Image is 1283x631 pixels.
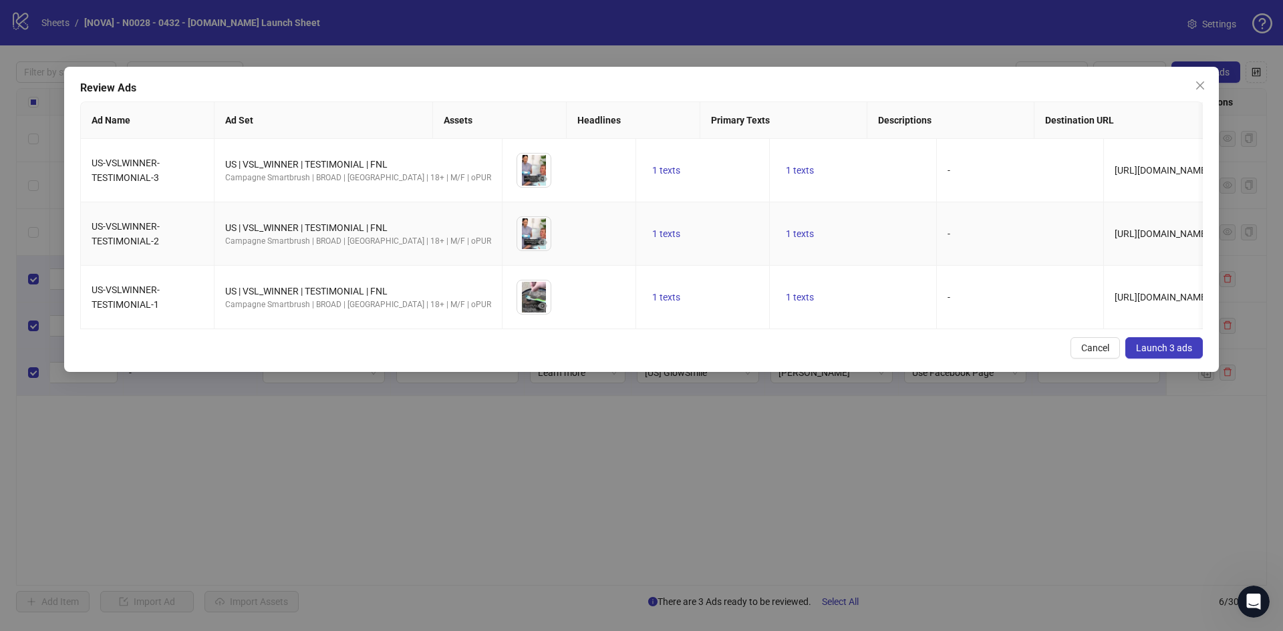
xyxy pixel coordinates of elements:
[1115,165,1209,176] span: [URL][DOMAIN_NAME]
[647,289,686,305] button: 1 texts
[700,102,867,139] th: Primary Texts
[652,165,680,176] span: 1 texts
[652,292,680,302] span: 1 texts
[92,158,160,183] span: US-VSLWINNER-TESTIMONIAL-3
[867,102,1034,139] th: Descriptions
[1195,80,1205,91] span: close
[538,301,547,310] span: eye
[433,102,567,139] th: Assets
[225,235,491,248] div: Campagne Smartbrush | BROAD | [GEOGRAPHIC_DATA] | 18+ | M/F | oPUR
[535,234,551,250] button: Preview
[535,171,551,187] button: Preview
[1238,586,1270,618] iframe: Intercom live chat
[215,102,433,139] th: Ad Set
[1081,343,1109,353] span: Cancel
[225,284,491,298] div: US | VSL_WINNER | TESTIMONIAL | FNL
[92,221,160,246] span: US-VSLWINNER-TESTIMONIAL-2
[567,102,700,139] th: Headlines
[948,292,950,302] span: -
[780,162,819,178] button: 1 texts
[1071,337,1120,359] button: Cancel
[948,228,950,239] span: -
[92,284,160,310] span: US-VSLWINNER-TESTIMONIAL-1
[80,80,1203,96] div: Review Ads
[538,238,547,247] span: eye
[780,289,819,305] button: 1 texts
[225,157,491,172] div: US | VSL_WINNER | TESTIMONIAL | FNL
[948,165,950,176] span: -
[517,217,551,250] img: Asset 1
[1034,102,1232,139] th: Destination URL
[1115,292,1209,302] span: [URL][DOMAIN_NAME]
[1125,337,1203,359] button: Launch 3 ads
[535,298,551,314] button: Preview
[786,228,814,239] span: 1 texts
[517,154,551,187] img: Asset 1
[786,165,814,176] span: 1 texts
[647,162,686,178] button: 1 texts
[81,102,215,139] th: Ad Name
[538,174,547,184] span: eye
[786,292,814,302] span: 1 texts
[1136,343,1192,353] span: Launch 3 ads
[225,172,491,184] div: Campagne Smartbrush | BROAD | [GEOGRAPHIC_DATA] | 18+ | M/F | oPUR
[652,228,680,239] span: 1 texts
[517,280,551,314] img: Asset 1
[647,226,686,242] button: 1 texts
[780,226,819,242] button: 1 texts
[1189,75,1211,96] button: Close
[225,298,491,311] div: Campagne Smartbrush | BROAD | [GEOGRAPHIC_DATA] | 18+ | M/F | oPUR
[225,220,491,235] div: US | VSL_WINNER | TESTIMONIAL | FNL
[1115,228,1209,239] span: [URL][DOMAIN_NAME]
